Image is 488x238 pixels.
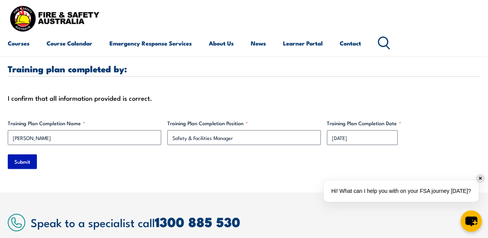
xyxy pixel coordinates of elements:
a: 1300 885 530 [155,211,240,232]
div: I confirm that all information provided is correct. [8,92,480,104]
label: Training Plan Completion Position [167,119,321,127]
a: News [251,34,266,52]
label: Training Plan Completion Date [327,119,480,127]
a: Courses [8,34,30,52]
a: Learner Portal [283,34,323,52]
a: Contact [340,34,361,52]
h3: Training plan completed by: [8,64,480,73]
label: Training Plan Completion Name [8,119,161,127]
a: Course Calendar [47,34,92,52]
button: chat-button [460,210,482,232]
div: Hi! What can I help you with on your FSA journey [DATE]? [323,180,479,202]
a: About Us [209,34,234,52]
input: dd/mm/yyyy [327,130,398,145]
h2: Speak to a specialist call [31,215,480,229]
input: Submit [8,154,37,169]
a: Emergency Response Services [109,34,192,52]
div: ✕ [476,174,485,183]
